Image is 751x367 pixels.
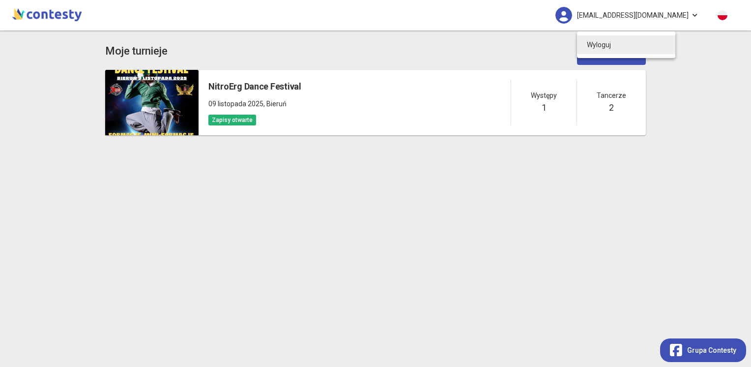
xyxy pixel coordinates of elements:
span: Tancerze [597,90,626,101]
span: [EMAIL_ADDRESS][DOMAIN_NAME] [577,5,689,26]
app-title: competition-list.title [105,43,168,60]
span: Grupa Contesty [687,345,736,356]
h3: Moje turnieje [105,43,168,60]
h5: 2 [609,101,614,115]
h5: 1 [542,101,547,115]
span: Zapisy otwarte [208,115,256,125]
h5: NitroErg Dance Festival [208,80,301,93]
span: 09 listopada 2025 [208,100,263,108]
span: , Bieruń [263,100,287,108]
span: Występy [531,90,557,101]
a: Wyloguj [577,35,675,54]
